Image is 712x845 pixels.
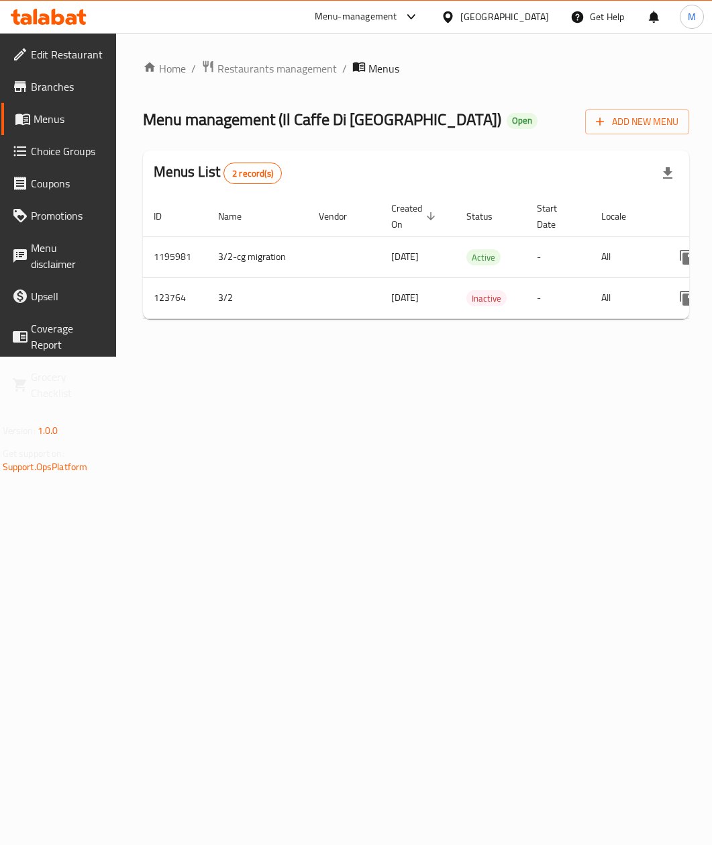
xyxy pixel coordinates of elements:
span: Choice Groups [31,143,104,159]
div: Inactive [466,290,507,306]
span: Version: [3,422,36,439]
a: Menu disclaimer [1,232,115,280]
a: Restaurants management [201,60,337,77]
div: Export file [652,157,684,189]
div: Active [466,249,501,265]
td: - [526,277,591,318]
span: Branches [31,79,104,95]
a: Menus [1,103,115,135]
td: - [526,236,591,277]
a: Coupons [1,167,115,199]
button: more [670,282,703,314]
span: Start Date [537,200,574,232]
button: more [670,241,703,273]
span: Name [218,208,259,224]
span: Open [507,115,538,126]
h2: Menus List [154,162,282,184]
span: [DATE] [391,248,419,265]
td: 1195981 [143,236,207,277]
a: Home [143,60,186,77]
span: Grocery Checklist [31,369,104,401]
span: Promotions [31,208,104,224]
span: Created On [391,200,440,232]
a: Grocery Checklist [1,361,115,409]
td: 123764 [143,277,207,318]
button: Add New Menu [585,109,689,134]
span: Edit Restaurant [31,46,104,62]
span: Upsell [31,288,104,304]
a: Edit Restaurant [1,38,115,71]
span: Status [466,208,510,224]
span: Menu disclaimer [31,240,104,272]
a: Choice Groups [1,135,115,167]
span: Add New Menu [596,114,678,130]
td: All [591,236,660,277]
span: 2 record(s) [224,167,281,180]
span: Active [466,250,501,265]
span: Inactive [466,291,507,306]
td: 3/2-cg migration [207,236,308,277]
nav: breadcrumb [143,60,690,77]
div: Menu-management [315,9,397,25]
td: All [591,277,660,318]
a: Promotions [1,199,115,232]
td: 3/2 [207,277,308,318]
span: Vendor [319,208,364,224]
span: Get support on: [3,445,64,462]
a: Support.OpsPlatform [3,458,88,476]
a: Upsell [1,280,115,312]
span: Menu management ( Il Caffe Di [GEOGRAPHIC_DATA] ) [143,104,501,134]
div: Total records count [223,163,282,184]
div: [GEOGRAPHIC_DATA] [460,9,549,24]
span: Coverage Report [31,320,104,353]
span: ID [154,208,179,224]
span: Coupons [31,175,104,191]
div: Open [507,113,538,129]
a: Branches [1,71,115,103]
span: Restaurants management [217,60,337,77]
span: Menus [368,60,399,77]
a: Coverage Report [1,312,115,361]
span: [DATE] [391,289,419,306]
span: M [688,9,696,24]
span: 1.0.0 [38,422,58,439]
li: / [191,60,196,77]
li: / [342,60,347,77]
span: Menus [34,111,104,127]
span: Locale [601,208,644,224]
